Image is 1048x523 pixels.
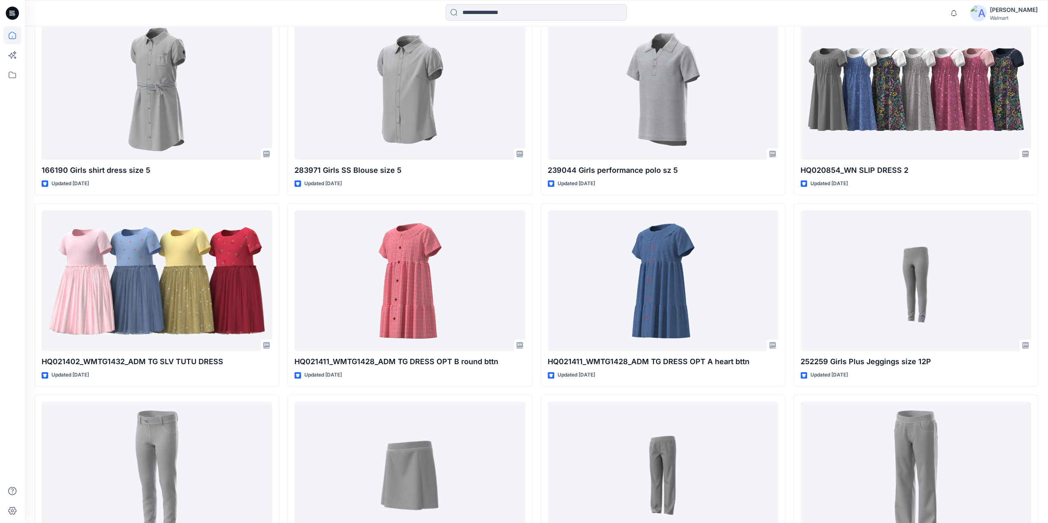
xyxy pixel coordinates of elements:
p: Updated [DATE] [558,371,595,379]
img: avatar [970,5,987,21]
p: 283971 Girls SS Blouse size 5 [294,165,525,176]
p: HQ021411_WMTG1428_ADM TG DRESS OPT B round bttn [294,356,525,367]
p: HQ020854_WN SLIP DRESS 2 [801,165,1031,176]
a: HQ020854_WN SLIP DRESS 2 [801,19,1031,160]
p: Updated [DATE] [304,371,342,379]
a: HQ021411_WMTG1428_ADM TG DRESS OPT A heart bttn [548,210,778,351]
p: 239044 Girls performance polo sz 5 [548,165,778,176]
p: Updated [DATE] [304,179,342,188]
p: Updated [DATE] [51,371,89,379]
p: Updated [DATE] [558,179,595,188]
p: HQ021402_WMTG1432_ADM TG SLV TUTU DRESS [42,356,272,367]
p: Updated [DATE] [810,179,848,188]
div: [PERSON_NAME] [990,5,1038,15]
p: 166190 Girls shirt dress size 5 [42,165,272,176]
a: HQ021402_WMTG1432_ADM TG SLV TUTU DRESS [42,210,272,351]
div: Walmart [990,15,1038,21]
a: 166190 Girls shirt dress size 5 [42,19,272,160]
a: 283971 Girls SS Blouse size 5 [294,19,525,160]
p: HQ021411_WMTG1428_ADM TG DRESS OPT A heart bttn [548,356,778,367]
p: Updated [DATE] [51,179,89,188]
a: HQ021411_WMTG1428_ADM TG DRESS OPT B round bttn [294,210,525,351]
a: 252259 Girls Plus Jeggings size 12P [801,210,1031,351]
p: Updated [DATE] [810,371,848,379]
a: 239044 Girls performance polo sz 5 [548,19,778,160]
p: 252259 Girls Plus Jeggings size 12P [801,356,1031,367]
